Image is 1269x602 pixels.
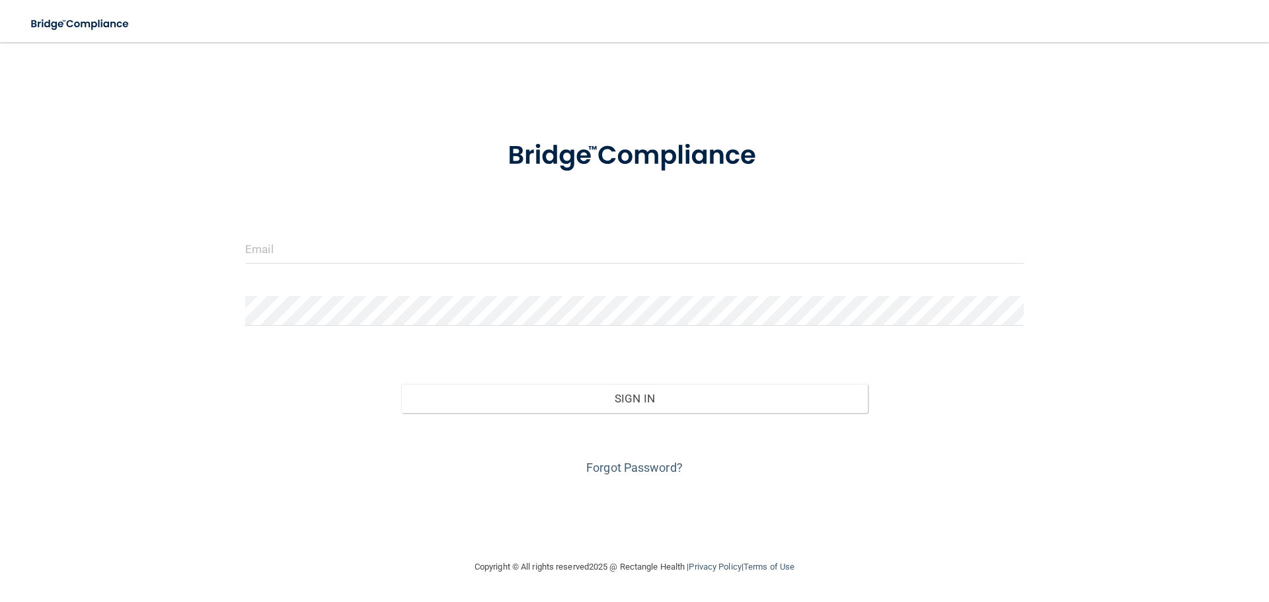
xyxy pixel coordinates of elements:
[744,562,794,572] a: Terms of Use
[689,562,741,572] a: Privacy Policy
[20,11,141,38] img: bridge_compliance_login_screen.278c3ca4.svg
[245,234,1024,264] input: Email
[586,461,683,474] a: Forgot Password?
[393,546,876,588] div: Copyright © All rights reserved 2025 @ Rectangle Health | |
[401,384,868,413] button: Sign In
[481,122,788,190] img: bridge_compliance_login_screen.278c3ca4.svg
